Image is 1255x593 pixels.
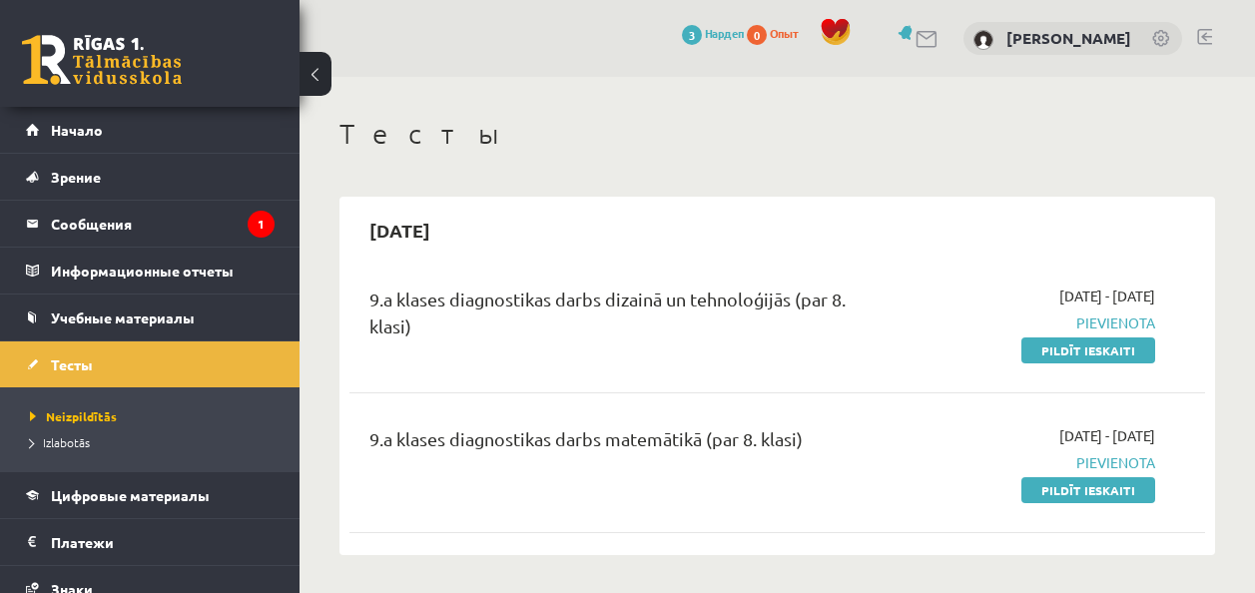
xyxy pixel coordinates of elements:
[26,107,275,153] a: Начало
[248,211,275,238] i: 1
[51,168,101,186] span: Зрение
[30,434,90,450] span: Izlabotās
[1021,337,1155,363] a: Pildīt ieskaiti
[973,30,993,50] img: Наталья Гроц
[1006,28,1131,48] a: [PERSON_NAME]
[1059,425,1155,446] span: [DATE] - [DATE]
[349,207,450,254] h2: [DATE]
[26,295,275,340] a: Учебные материалы
[51,486,210,504] span: Цифровые материалы
[747,25,767,45] span: 0
[1059,286,1155,306] span: [DATE] - [DATE]
[22,35,182,85] a: Rīgas 1. Tālmācības vidusskola
[30,433,280,451] a: Izlabotās
[682,25,702,45] span: 3
[747,25,810,41] a: 0 Опыт
[369,425,884,462] div: 9.a klases diagnostikas darbs matemātikā (par 8. klasi)
[26,248,275,294] a: Информационные отчеты
[26,154,275,200] a: Зрение
[339,117,1215,151] h1: Тесты
[51,262,234,280] font: Информационные отчеты
[26,519,275,565] a: Платежи
[26,472,275,518] a: Цифровые материалы
[30,407,280,425] a: Neizpildītās
[1021,477,1155,503] a: Pildīt ieskaiti
[51,121,103,139] span: Начало
[51,308,195,326] span: Учебные материалы
[914,312,1155,333] span: Pievienota
[26,341,275,387] a: Тесты
[682,25,744,41] a: 3 Нардеп
[914,452,1155,473] span: Pievienota
[705,25,744,41] span: Нардеп
[51,533,114,551] font: Платежи
[51,215,132,233] font: Сообщения
[51,355,93,373] span: Тесты
[770,25,800,41] span: Опыт
[30,408,117,424] span: Neizpildītās
[369,286,884,349] div: 9.a klases diagnostikas darbs dizainā un tehnoloģijās (par 8. klasi)
[26,201,275,247] a: Сообщения1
